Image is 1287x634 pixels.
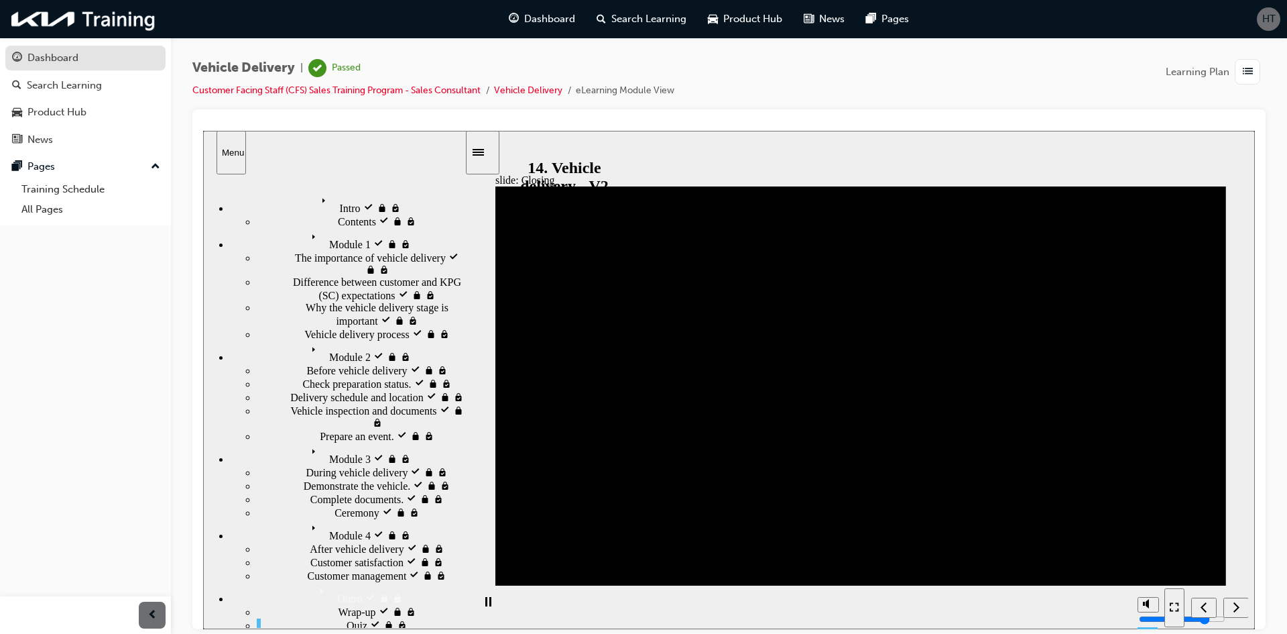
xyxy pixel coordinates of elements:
[184,221,197,232] span: locked
[238,248,249,259] span: visited, locked
[576,83,674,99] li: eLearning Module View
[5,154,166,179] button: Pages
[961,455,1045,498] nav: slide navigation
[5,73,166,98] a: Search Learning
[54,233,261,246] div: Before vehicle delivery
[27,105,86,120] div: Product Hub
[176,85,189,97] span: visited
[586,5,697,33] a: search-iconSearch Learning
[206,439,219,451] span: visited
[332,62,361,74] div: Passed
[7,5,161,33] img: kia-training
[611,11,686,27] span: Search Learning
[1243,64,1253,81] span: list-icon
[250,261,261,272] span: visited, locked
[184,399,197,411] span: locked
[126,108,168,119] span: Module 1
[27,159,55,174] div: Pages
[170,221,184,232] span: visited
[230,426,241,437] span: visited, locked
[928,455,955,498] div: misc controls
[54,84,261,97] div: Contents
[16,199,166,220] a: All Pages
[202,476,213,487] span: visited, locked
[498,5,586,33] a: guage-iconDashboard
[54,246,261,260] div: Check preparation status.
[54,260,261,273] div: Delivery schedule and location
[207,300,221,311] span: locked
[269,455,292,498] div: playback controls
[5,127,166,152] a: News
[1166,59,1266,85] button: Learning Plan
[27,97,261,120] div: Module 1
[54,362,261,375] div: Complete documents.
[27,61,261,84] div: Intro
[934,466,956,482] button: Mute (Ctrl+Alt+M)
[509,11,519,28] span: guage-icon
[54,120,261,146] div: The importance of vehicle delivery
[961,458,981,496] button: Enter full-screen (Ctrl+Alt+F)
[230,363,241,374] span: visited, locked
[209,198,223,209] span: visited
[187,72,198,83] span: visited, locked
[147,607,158,624] span: prev-icon
[708,11,718,28] span: car-icon
[234,336,245,348] span: visited, locked
[27,452,261,474] div: Outro
[231,413,241,424] span: visited, locked
[192,85,481,96] a: Customer Facing Staff (CFS) Sales Training Program - Sales Consultant
[162,462,176,474] span: visited
[126,221,168,232] span: Module 2
[54,425,261,438] div: Customer satisfaction
[697,5,793,33] a: car-iconProduct Hub
[236,198,247,209] span: visited, locked
[855,5,920,33] a: pages-iconPages
[184,323,197,334] span: locked
[27,132,53,148] div: News
[192,376,206,388] span: locked
[16,179,166,200] a: Training Schedule
[219,439,233,451] span: locked
[524,11,575,27] span: Dashboard
[54,197,261,210] div: Vehicle delivery process
[134,462,159,474] span: Outro
[170,323,184,334] span: visited
[12,134,22,146] span: news-icon
[189,462,200,474] span: visited, locked
[54,488,261,501] div: Quiz
[300,60,303,76] span: |
[170,399,184,411] span: visited
[179,376,192,388] span: visited
[174,72,187,83] span: locked
[54,348,261,362] div: Demonstrate the vehicle.
[936,483,1022,494] input: volume
[27,210,261,233] div: Module 2
[194,489,204,500] span: visited, locked
[176,462,189,474] span: locked
[12,52,22,64] span: guage-icon
[234,234,245,246] span: visited, locked
[723,11,782,27] span: Product Hub
[54,411,261,425] div: After vehicle delivery
[221,300,231,311] span: visited, locked
[206,376,217,388] span: visited, locked
[12,161,22,173] span: pages-icon
[54,474,261,488] div: Wrap-up
[126,323,168,334] span: Module 3
[189,85,202,97] span: locked
[184,108,197,119] span: locked
[19,17,38,27] div: Menu
[160,72,174,83] span: visited
[54,146,261,171] div: Difference between customer and KPG (SC) expectations
[866,11,876,28] span: pages-icon
[12,107,22,119] span: car-icon
[1020,467,1046,487] button: Next (Ctrl+Alt+Period)
[197,108,208,119] span: visited, locked
[197,221,208,232] span: visited, locked
[136,72,157,83] span: Intro
[494,85,562,96] a: Vehicle Delivery
[5,100,166,125] a: Product Hub
[197,323,208,334] span: visited, locked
